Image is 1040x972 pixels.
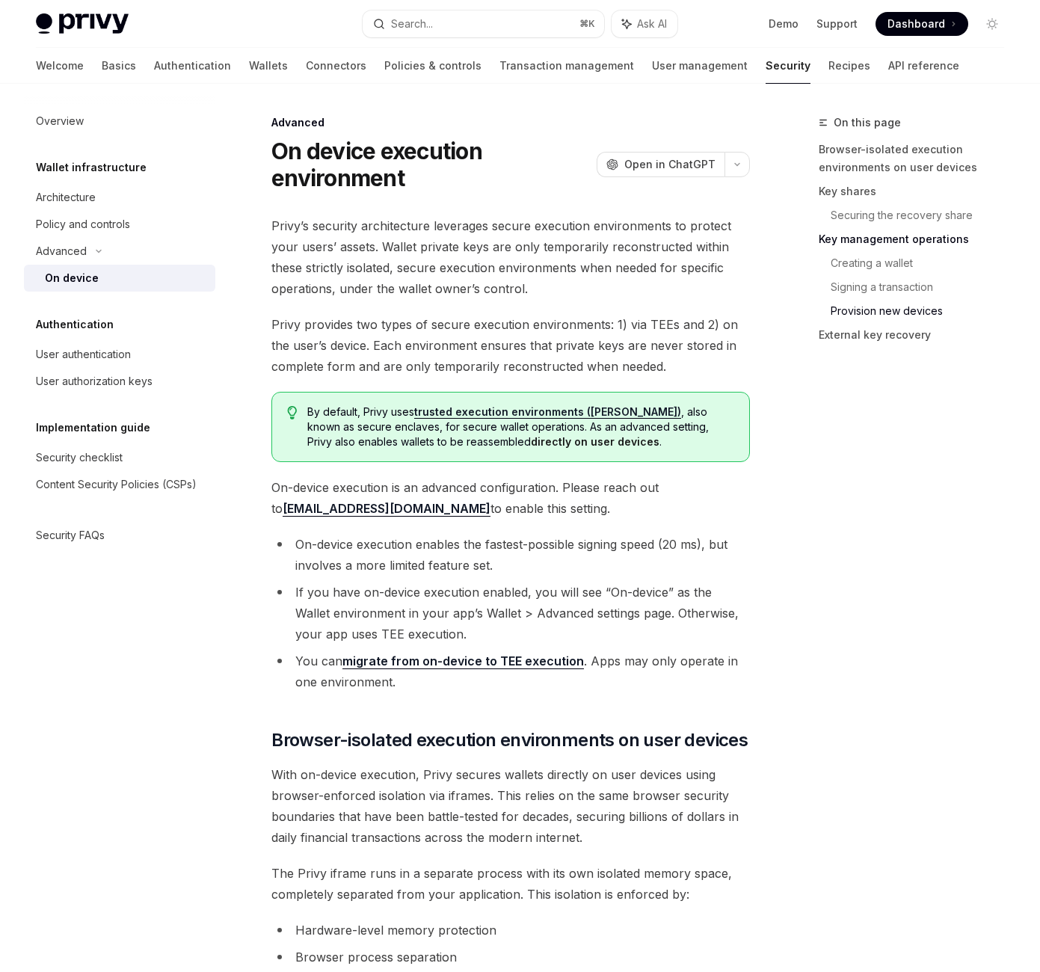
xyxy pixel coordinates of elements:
[36,476,197,493] div: Content Security Policies (CSPs)
[24,471,215,498] a: Content Security Policies (CSPs)
[24,211,215,238] a: Policy and controls
[888,48,959,84] a: API reference
[271,920,750,941] li: Hardware-level memory protection
[271,534,750,576] li: On-device execution enables the fastest-possible signing speed (20 ms), but involves a more limit...
[36,372,153,390] div: User authorization keys
[271,650,750,692] li: You can . Apps may only operate in one environment.
[271,215,750,299] span: Privy’s security architecture leverages secure execution environments to protect your users’ asse...
[102,48,136,84] a: Basics
[306,48,366,84] a: Connectors
[36,215,130,233] div: Policy and controls
[271,115,750,130] div: Advanced
[831,275,1016,299] a: Signing a transaction
[819,323,1016,347] a: External key recovery
[499,48,634,84] a: Transaction management
[271,728,748,752] span: Browser-isolated execution environments on user devices
[766,48,810,84] a: Security
[342,653,584,669] a: migrate from on-device to TEE execution
[24,184,215,211] a: Architecture
[579,18,595,30] span: ⌘ K
[769,16,799,31] a: Demo
[36,13,129,34] img: light logo
[271,138,591,191] h1: On device execution environment
[652,48,748,84] a: User management
[271,863,750,905] span: The Privy iframe runs in a separate process with its own isolated memory space, completely separa...
[36,419,150,437] h5: Implementation guide
[271,764,750,848] span: With on-device execution, Privy secures wallets directly on user devices using browser-enforced i...
[391,15,433,33] div: Search...
[36,449,123,467] div: Security checklist
[24,522,215,549] a: Security FAQs
[271,947,750,968] li: Browser process separation
[36,526,105,544] div: Security FAQs
[819,179,1016,203] a: Key shares
[612,10,677,37] button: Ask AI
[271,314,750,377] span: Privy provides two types of secure execution environments: 1) via TEEs and 2) on the user’s devic...
[887,16,945,31] span: Dashboard
[45,269,99,287] div: On device
[831,251,1016,275] a: Creating a wallet
[531,435,659,448] strong: directly on user devices
[637,16,667,31] span: Ask AI
[36,242,87,260] div: Advanced
[154,48,231,84] a: Authentication
[36,316,114,333] h5: Authentication
[819,227,1016,251] a: Key management operations
[624,157,716,172] span: Open in ChatGPT
[834,114,901,132] span: On this page
[384,48,481,84] a: Policies & controls
[24,265,215,292] a: On device
[36,188,96,206] div: Architecture
[36,48,84,84] a: Welcome
[249,48,288,84] a: Wallets
[24,368,215,395] a: User authorization keys
[36,159,147,176] h5: Wallet infrastructure
[363,10,604,37] button: Search...⌘K
[271,582,750,645] li: If you have on-device execution enabled, you will see “On-device” as the Wallet environment in yo...
[24,444,215,471] a: Security checklist
[36,112,84,130] div: Overview
[283,501,490,517] a: [EMAIL_ADDRESS][DOMAIN_NAME]
[831,299,1016,323] a: Provision new devices
[819,138,1016,179] a: Browser-isolated execution environments on user devices
[597,152,724,177] button: Open in ChatGPT
[816,16,858,31] a: Support
[36,345,131,363] div: User authentication
[831,203,1016,227] a: Securing the recovery share
[24,341,215,368] a: User authentication
[828,48,870,84] a: Recipes
[24,108,215,135] a: Overview
[876,12,968,36] a: Dashboard
[287,406,298,419] svg: Tip
[980,12,1004,36] button: Toggle dark mode
[271,477,750,519] span: On-device execution is an advanced configuration. Please reach out to to enable this setting.
[307,405,734,449] span: By default, Privy uses , also known as secure enclaves, for secure wallet operations. As an advan...
[414,405,681,419] a: trusted execution environments ([PERSON_NAME])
